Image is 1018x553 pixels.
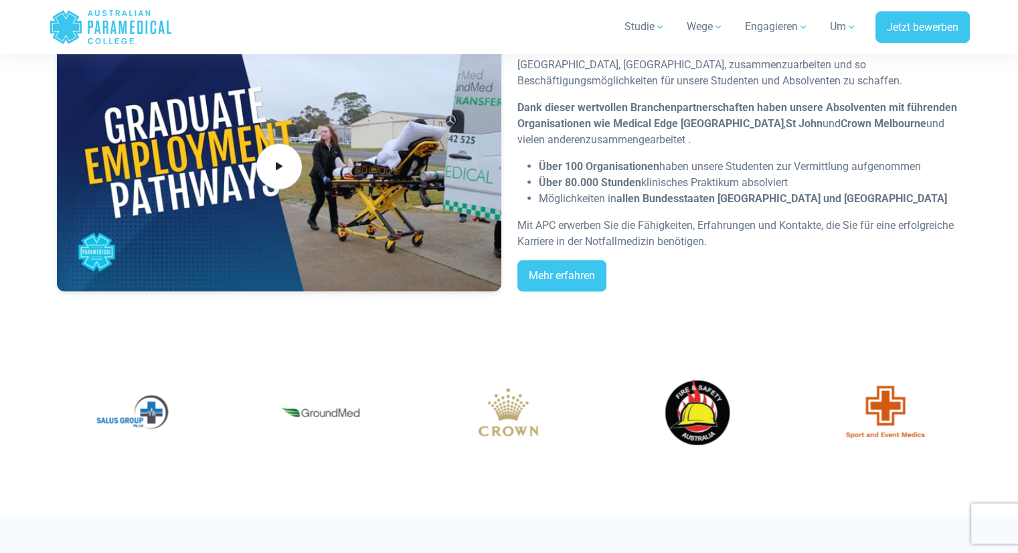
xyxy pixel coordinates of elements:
[539,160,659,173] font: Über 100 Organisationen
[659,160,921,173] font: haben unsere Studenten zur Vermittlung aufgenommen
[236,362,404,463] div: 23 / 60
[469,372,549,453] img: Logo
[517,42,936,87] font: Wir sind stolz darauf, mit über 20 etablierten Organisationen in [GEOGRAPHIC_DATA] und [GEOGRAPHI...
[845,372,926,453] img: Logo
[425,362,593,463] div: 24 / 60
[784,117,786,130] font: ,
[539,176,641,189] font: Über 80.000 Stunden
[786,117,823,130] font: St John
[801,362,969,463] div: 26 / 60
[517,219,954,248] font: Mit APC erwerben Sie die Fähigkeiten, Erfahrungen und Kontakte, die Sie für eine erfolgreiche Kar...
[517,260,606,292] a: Mehr erfahren
[539,192,616,205] font: Möglichkeiten in
[613,362,781,463] div: 25 / 60
[657,372,737,453] img: Logo
[48,362,216,463] div: 22 / 60
[92,372,173,453] img: Logo
[641,176,788,189] font: klinisches Praktikum absolviert
[586,133,691,146] font: zusammengearbeitet .
[616,192,947,205] font: allen Bundesstaaten [GEOGRAPHIC_DATA] und [GEOGRAPHIC_DATA]
[529,270,595,283] font: Mehr erfahren
[841,117,926,130] font: Crown Melbourne
[280,372,361,453] img: Logo
[517,101,957,130] font: Dank dieser wertvollen Branchenpartnerschaften haben unsere Absolventen mit führenden Organisatio...
[823,117,841,130] font: und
